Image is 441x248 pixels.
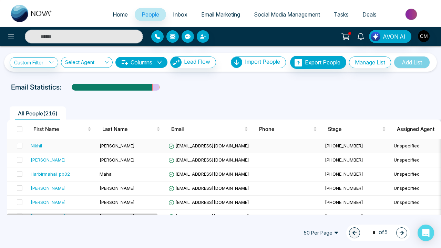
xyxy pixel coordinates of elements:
[305,59,340,66] span: Export People
[356,8,383,21] a: Deals
[31,142,42,149] div: Nikhil
[168,143,249,148] span: [EMAIL_ADDRESS][DOMAIN_NAME]
[97,120,166,139] th: Last Name
[259,125,312,133] span: Phone
[168,199,249,205] span: [EMAIL_ADDRESS][DOMAIN_NAME]
[325,157,363,163] span: [PHONE_NUMBER]
[184,58,210,65] span: Lead Flow
[387,7,437,22] img: Market-place.gif
[325,185,363,191] span: [PHONE_NUMBER]
[100,171,113,177] span: Mahal
[31,213,66,220] div: [PERSON_NAME]
[33,125,86,133] span: First Name
[369,30,411,43] button: AVON AI
[368,228,388,237] span: of 5
[325,171,363,177] span: [PHONE_NUMBER]
[245,58,280,65] span: Import People
[254,11,320,18] span: Social Media Management
[168,214,249,219] span: [EMAIL_ADDRESS][DOMAIN_NAME]
[170,56,216,68] button: Lead Flow
[135,8,166,21] a: People
[166,120,254,139] th: Email
[334,11,349,18] span: Tasks
[173,11,187,18] span: Inbox
[171,57,182,68] img: Lead Flow
[11,82,61,92] p: Email Statistics:
[28,120,97,139] th: First Name
[418,225,434,241] div: Open Intercom Messenger
[299,227,343,238] span: 50 Per Page
[327,8,356,21] a: Tasks
[171,125,243,133] span: Email
[247,8,327,21] a: Social Media Management
[349,56,391,68] button: Manage List
[106,8,135,21] a: Home
[325,199,363,205] span: [PHONE_NUMBER]
[15,110,60,117] span: All People ( 216 )
[100,185,135,191] span: [PERSON_NAME]
[11,5,52,22] img: Nova CRM Logo
[362,11,377,18] span: Deals
[168,185,249,191] span: [EMAIL_ADDRESS][DOMAIN_NAME]
[168,157,249,163] span: [EMAIL_ADDRESS][DOMAIN_NAME]
[201,11,240,18] span: Email Marketing
[328,125,381,133] span: Stage
[194,8,247,21] a: Email Marketing
[31,156,66,163] div: [PERSON_NAME]
[371,32,380,41] img: Lead Flow
[31,199,66,206] div: [PERSON_NAME]
[325,143,363,148] span: [PHONE_NUMBER]
[418,30,430,42] img: User Avatar
[325,214,363,219] span: [PHONE_NUMBER]
[100,157,135,163] span: [PERSON_NAME]
[383,32,406,41] span: AVON AI
[167,56,216,68] a: Lead FlowLead Flow
[254,120,322,139] th: Phone
[31,170,70,177] div: Harbirmahal_pb02
[322,120,391,139] th: Stage
[166,8,194,21] a: Inbox
[115,57,167,68] button: Columnsdown
[142,11,159,18] span: People
[31,185,66,192] div: [PERSON_NAME]
[168,171,249,177] span: [EMAIL_ADDRESS][DOMAIN_NAME]
[100,143,135,148] span: [PERSON_NAME]
[100,199,135,205] span: [PERSON_NAME]
[102,125,155,133] span: Last Name
[10,57,58,68] a: Custom Filter
[290,56,346,69] button: Export People
[157,60,162,65] span: down
[113,11,128,18] span: Home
